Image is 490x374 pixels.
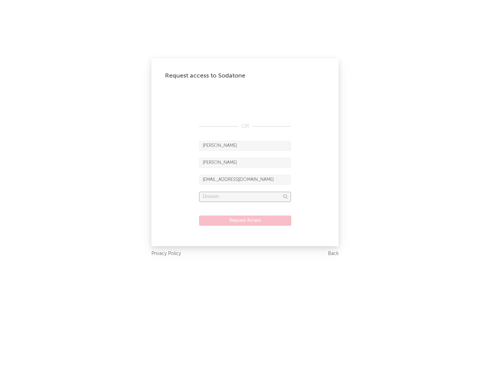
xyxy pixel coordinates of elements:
a: Privacy Policy [151,250,181,258]
div: Request access to Sodatone [165,72,325,80]
input: Division [199,192,291,202]
input: Email [199,175,291,185]
input: Last Name [199,158,291,168]
input: First Name [199,141,291,151]
a: Back [328,250,339,258]
button: Request Access [199,216,291,226]
div: OR [199,122,291,131]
